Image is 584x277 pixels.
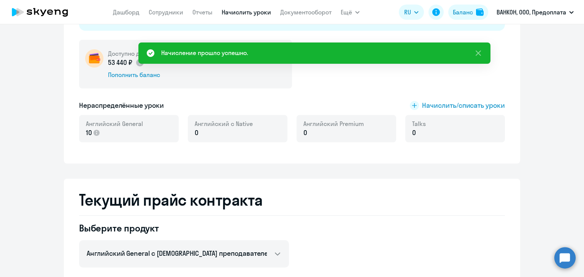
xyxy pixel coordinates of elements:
[79,101,164,110] h5: Нераспределённые уроки
[497,8,566,17] p: ВАНКОН, ООО, Предоплата
[108,71,193,79] div: Пополнить баланс
[341,5,360,20] button: Ещё
[86,128,92,138] span: 10
[149,8,183,16] a: Сотрудники
[79,222,289,234] h4: Выберите продукт
[493,3,578,21] button: ВАНКОН, ООО, Предоплата
[113,8,140,16] a: Дашборд
[303,128,307,138] span: 0
[108,58,144,68] p: 53 440 ₽
[108,49,193,58] h5: Доступно для использования
[453,8,473,17] div: Баланс
[404,8,411,17] span: RU
[412,120,426,128] span: Talks
[476,8,484,16] img: balance
[341,8,352,17] span: Ещё
[195,120,253,128] span: Английский с Native
[192,8,213,16] a: Отчеты
[85,49,103,68] img: wallet-circle.png
[448,5,488,20] button: Балансbalance
[422,101,505,110] span: Начислить/списать уроки
[399,5,424,20] button: RU
[280,8,332,16] a: Документооборот
[303,120,364,128] span: Английский Premium
[86,120,143,128] span: Английский General
[412,128,416,138] span: 0
[79,191,505,209] h2: Текущий прайс контракта
[222,8,271,16] a: Начислить уроки
[195,128,198,138] span: 0
[161,48,248,57] div: Начисление прошло успешно.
